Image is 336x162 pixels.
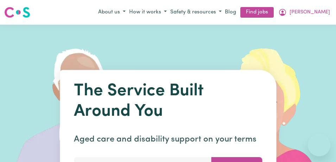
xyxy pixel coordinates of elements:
[74,133,262,146] p: Aged care and disability support on your terms
[223,7,237,18] a: Blog
[308,134,330,156] iframe: Button to launch messaging window
[240,7,274,18] a: Find jobs
[127,7,169,18] button: How it works
[290,8,330,16] span: [PERSON_NAME]
[4,4,30,20] a: Careseekers logo
[4,6,30,19] img: Careseekers logo
[96,7,127,18] button: About us
[169,7,223,18] button: Safety & resources
[74,81,262,122] h1: The Service Built Around You
[277,6,332,18] button: My Account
